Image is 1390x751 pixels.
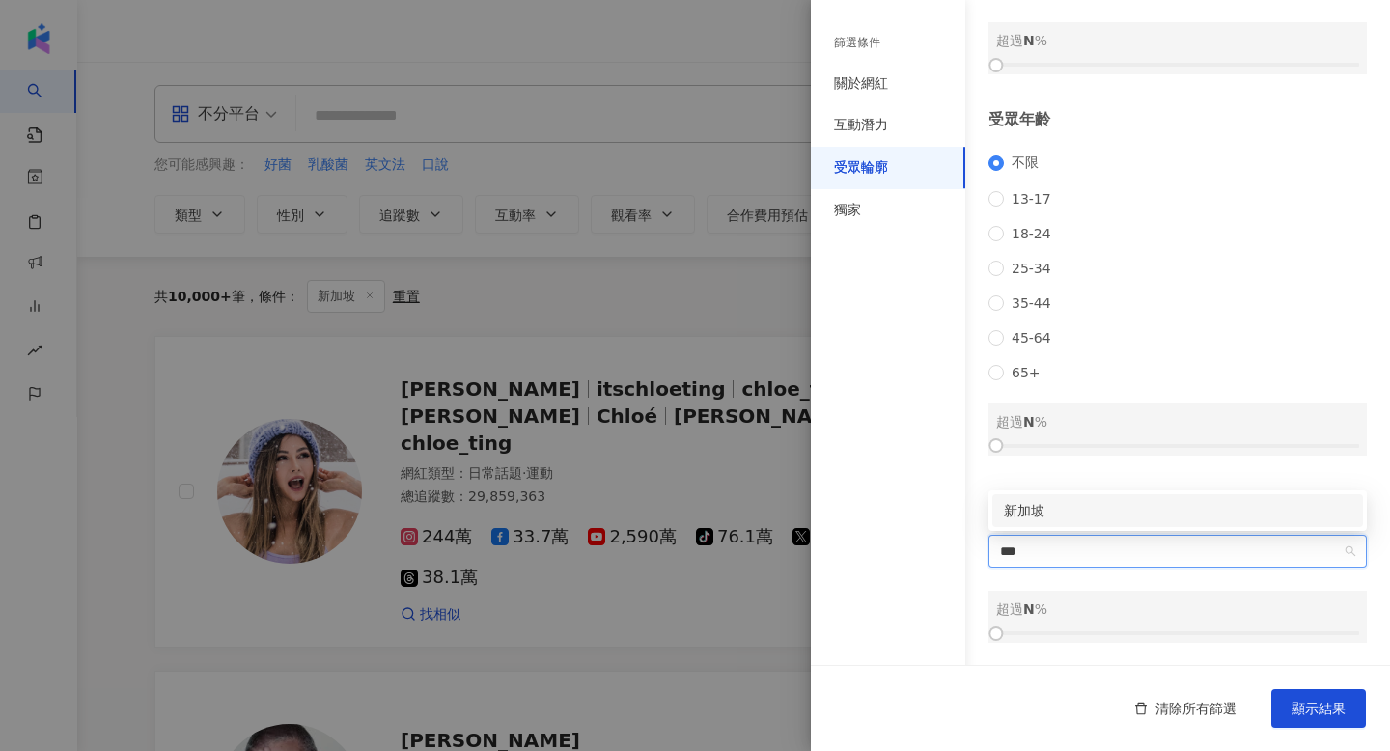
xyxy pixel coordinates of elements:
[1023,601,1035,617] span: N
[834,158,888,178] div: 受眾輪廓
[1292,701,1346,716] span: 顯示結果
[1004,261,1059,276] span: 25-34
[996,30,1359,51] div: 超過 %
[834,35,880,51] div: 篩選條件
[988,490,1367,512] div: 受眾國家地區
[1115,689,1256,728] button: 清除所有篩選
[1004,330,1059,346] span: 45-64
[992,494,1363,527] div: 新加坡
[1023,33,1035,48] span: N
[834,201,861,220] div: 獨家
[1004,365,1048,380] span: 65+
[834,116,888,135] div: 互動潛力
[1155,701,1237,716] span: 清除所有篩選
[988,109,1367,130] div: 受眾年齡
[996,598,1359,620] div: 超過 %
[1004,295,1059,311] span: 35-44
[1271,689,1366,728] button: 顯示結果
[1004,500,1351,521] div: 新加坡
[1004,226,1059,241] span: 18-24
[1134,702,1148,715] span: delete
[1023,414,1035,430] span: N
[996,411,1359,432] div: 超過 %
[1004,154,1046,172] span: 不限
[1004,191,1059,207] span: 13-17
[834,74,888,94] div: 關於網紅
